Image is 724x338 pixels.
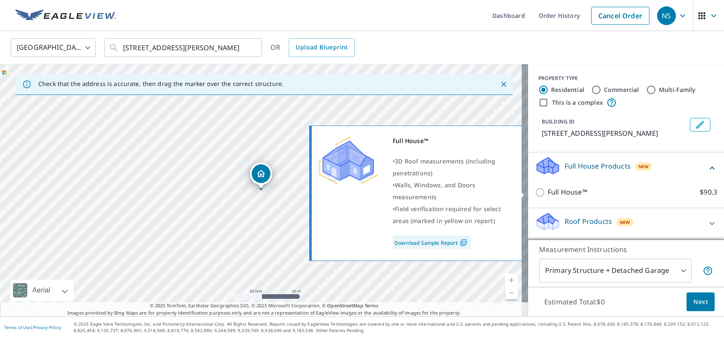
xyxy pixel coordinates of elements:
[393,135,511,147] div: Full House™
[551,86,584,94] label: Residential
[690,118,710,132] button: Edit building 1
[289,38,354,57] a: Upload Blueprint
[505,286,518,299] a: Current Level 19, Zoom Out
[539,244,713,255] p: Measurement Instructions
[10,280,74,301] div: Aerial
[604,86,639,94] label: Commercial
[535,156,717,180] div: Full House ProductsNew
[123,36,244,60] input: Search by address or latitude-longitude
[565,161,631,171] p: Full House Products
[542,118,575,125] p: BUILDING ID
[318,135,378,186] img: Premium
[638,163,649,170] span: New
[700,187,717,198] p: $90.3
[620,219,630,226] span: New
[30,280,53,301] div: Aerial
[542,128,687,138] p: [STREET_ADDRESS][PERSON_NAME]
[327,302,363,309] a: OpenStreetMap
[11,36,96,60] div: [GEOGRAPHIC_DATA]
[703,266,713,276] span: Your report will include the primary structure and a detached garage if one exists.
[296,42,348,53] span: Upload Blueprint
[250,163,272,189] div: Dropped pin, building 1, Residential property, 21231 Prairie Stream Dr Adel, IA 50003
[537,292,612,311] p: Estimated Total: $0
[33,324,61,330] a: Privacy Policy
[393,157,495,177] span: 3D Roof measurements (including penetrations)
[565,216,612,226] p: Roof Products
[4,325,61,330] p: |
[657,6,676,25] div: NS
[659,86,696,94] label: Multi-Family
[393,179,511,203] div: •
[38,80,284,88] p: Check that the address is accurate, then drag the marker over the correct structure.
[74,321,720,334] p: © 2025 Eagle View Technologies, Inc. and Pictometry International Corp. All Rights Reserved. Repo...
[270,38,355,57] div: OR
[393,155,511,179] div: •
[4,324,31,330] a: Terms of Use
[548,187,587,198] p: Full House™
[552,98,603,107] label: This is a complex
[458,239,469,246] img: Pdf Icon
[393,203,511,227] div: •
[535,212,717,236] div: Roof ProductsNew
[687,292,715,312] button: Next
[393,181,475,201] span: Walls, Windows, and Doors measurements
[693,297,708,307] span: Next
[393,235,471,249] a: Download Sample Report
[505,274,518,286] a: Current Level 19, Zoom In
[15,9,116,22] img: EV Logo
[498,79,509,90] button: Close
[539,259,692,283] div: Primary Structure + Detached Garage
[591,7,649,25] a: Cancel Order
[538,74,714,82] div: PROPERTY TYPE
[150,302,379,309] span: © 2025 TomTom, Earthstar Geographics SIO, © 2025 Microsoft Corporation, ©
[393,205,501,225] span: Field verification required for select areas (marked in yellow on report)
[365,302,379,309] a: Terms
